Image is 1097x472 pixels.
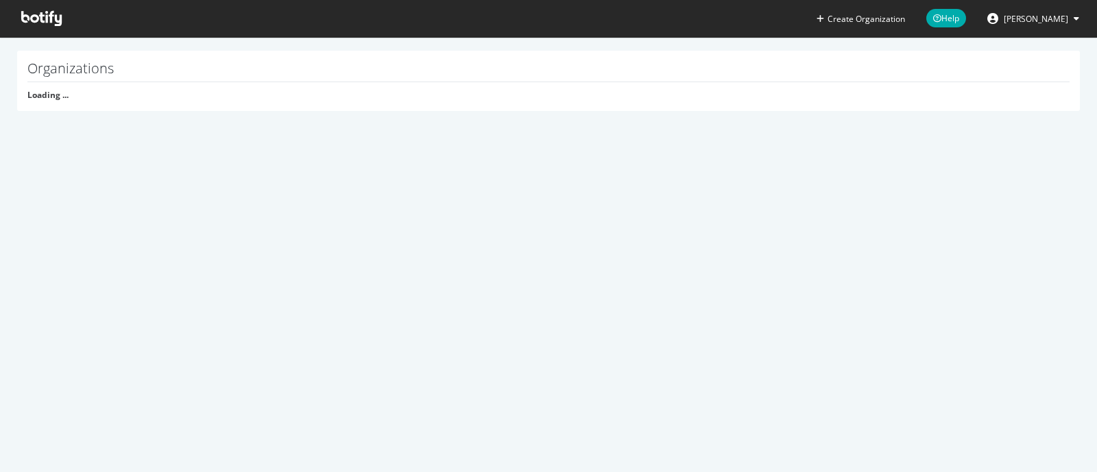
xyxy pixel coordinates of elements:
span: Sulagna Chakraborty [1004,13,1068,25]
button: [PERSON_NAME] [976,8,1090,29]
strong: Loading ... [27,89,69,101]
span: Help [926,9,966,27]
button: Create Organization [816,12,906,25]
h1: Organizations [27,61,1070,82]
